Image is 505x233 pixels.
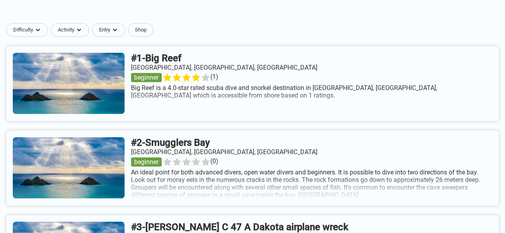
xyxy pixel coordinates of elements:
[6,23,51,37] button: Difficultydropdown caret
[35,27,41,33] img: dropdown caret
[13,27,33,33] span: Difficulty
[92,23,128,37] button: Entrydropdown caret
[99,27,110,33] span: Entry
[76,27,82,33] img: dropdown caret
[58,27,74,33] span: Activity
[112,27,118,33] img: dropdown caret
[128,23,153,37] a: Shop
[51,23,92,37] button: Activitydropdown caret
